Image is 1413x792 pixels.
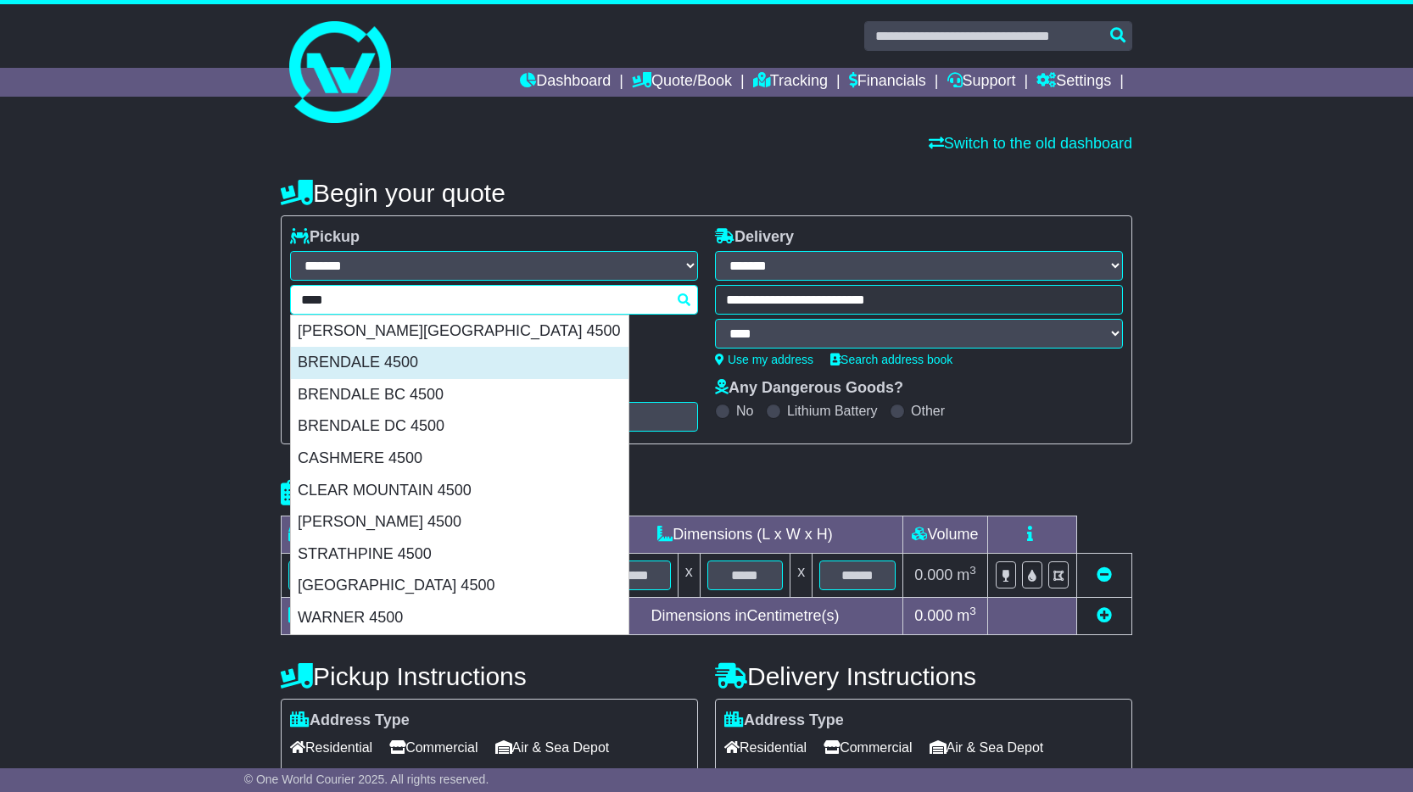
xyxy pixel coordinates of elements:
[969,564,976,577] sup: 3
[291,475,628,507] div: CLEAR MOUNTAIN 4500
[914,566,952,583] span: 0.000
[281,479,494,507] h4: Package details |
[1097,566,1112,583] a: Remove this item
[724,711,844,730] label: Address Type
[291,379,628,411] div: BRENDALE BC 4500
[290,711,410,730] label: Address Type
[715,662,1132,690] h4: Delivery Instructions
[715,228,794,247] label: Delivery
[957,607,976,624] span: m
[790,554,813,598] td: x
[290,734,372,761] span: Residential
[929,135,1132,152] a: Switch to the old dashboard
[724,734,807,761] span: Residential
[947,68,1016,97] a: Support
[957,566,976,583] span: m
[290,228,360,247] label: Pickup
[495,734,610,761] span: Air & Sea Depot
[281,662,698,690] h4: Pickup Instructions
[1097,607,1112,624] a: Add new item
[389,734,478,761] span: Commercial
[282,516,423,554] td: Type
[291,410,628,443] div: BRENDALE DC 4500
[753,68,828,97] a: Tracking
[969,605,976,617] sup: 3
[291,506,628,538] div: [PERSON_NAME] 4500
[1036,68,1111,97] a: Settings
[902,516,987,554] td: Volume
[830,353,952,366] a: Search address book
[715,379,903,398] label: Any Dangerous Goods?
[291,443,628,475] div: CASHMERE 4500
[715,353,813,366] a: Use my address
[281,179,1132,207] h4: Begin your quote
[736,403,753,419] label: No
[930,734,1044,761] span: Air & Sea Depot
[587,516,902,554] td: Dimensions (L x W x H)
[244,772,489,786] span: © One World Courier 2025. All rights reserved.
[587,598,902,635] td: Dimensions in Centimetre(s)
[911,403,945,419] label: Other
[290,285,698,315] typeahead: Please provide city
[632,68,732,97] a: Quote/Book
[291,570,628,602] div: [GEOGRAPHIC_DATA] 4500
[678,554,700,598] td: x
[914,607,952,624] span: 0.000
[849,68,926,97] a: Financials
[787,403,878,419] label: Lithium Battery
[291,315,628,348] div: [PERSON_NAME][GEOGRAPHIC_DATA] 4500
[291,347,628,379] div: BRENDALE 4500
[824,734,912,761] span: Commercial
[282,598,423,635] td: Total
[291,538,628,571] div: STRATHPINE 4500
[520,68,611,97] a: Dashboard
[291,602,628,634] div: WARNER 4500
